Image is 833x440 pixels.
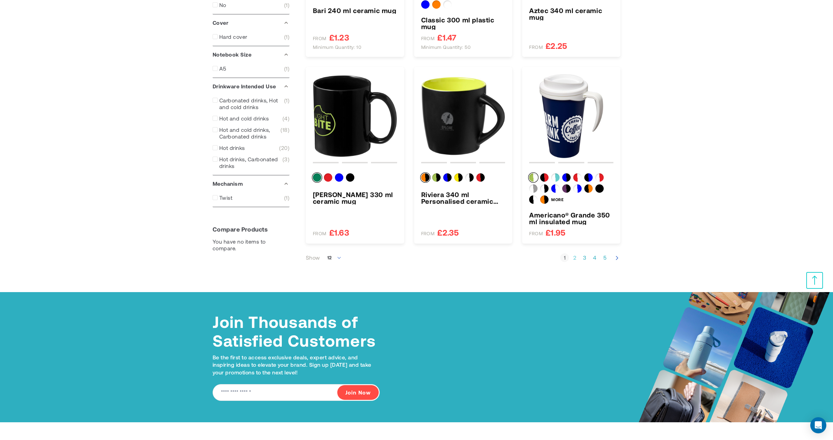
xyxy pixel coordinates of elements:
[421,173,505,184] div: Colour
[219,65,226,72] span: A5
[421,16,505,30] a: Classic 300 ml plastic mug
[810,417,826,433] div: Open Intercom Messenger
[324,251,346,264] span: 12
[219,194,232,201] span: Twist
[313,7,397,14] a: Bari 240 ml ceramic mug
[219,33,247,40] span: Hard cover
[329,33,349,41] span: £1.23
[313,191,397,204] h3: [PERSON_NAME] 330 ml ceramic mug
[529,44,543,50] span: FROM
[329,228,349,237] span: £1.63
[284,194,289,201] span: 1
[570,254,579,261] a: Page 2
[443,0,452,9] div: Transparent clear
[213,145,289,151] a: Hot drinks 20
[335,173,343,182] div: Blue
[595,184,604,193] div: Solid black
[327,255,332,260] span: 12
[421,74,505,158] img: Riviera 340 ml Personalised ceramic mug
[580,254,589,261] a: Page 3
[529,211,613,225] a: Americano® Grande 350 ml insulated mug
[573,173,582,182] div: White&Red
[213,33,289,40] a: Hard cover 1
[213,226,268,233] span: Compare Products
[213,46,289,63] div: Notebook Size
[282,156,289,169] span: 3
[213,126,289,140] a: Hot and cold drinks, Carbonated drinks 18
[213,312,380,350] h4: Join Thousands of Satisfied Customers
[454,173,463,182] div: Solid black&Yellow
[562,173,571,182] div: Solid black&Blue
[540,184,549,193] div: Solid black&White
[421,0,430,9] div: Blue
[540,173,549,182] div: Red&Solid black
[421,231,435,237] span: FROM
[590,254,599,261] a: Page 4
[529,74,613,158] img: Americano® Grande 350 ml insulated mug
[219,126,280,140] span: Hot and cold drinks, Carbonated drinks
[432,0,441,9] div: Orange
[313,44,362,50] span: Minimum quantity: 10
[219,97,284,110] span: Carbonated drinks, Hot and cold drinks
[551,197,564,202] span: More
[560,254,569,261] strong: 1
[421,191,505,204] a: Riviera 340 ml Personalised ceramic mug
[324,173,332,182] div: Red
[219,2,226,8] span: No
[584,173,593,182] div: Blue&Solid black
[213,65,289,72] a: A5 1
[443,173,452,182] div: Solid black&Blue
[529,173,538,182] div: White&Lime
[284,2,289,8] span: 1
[551,173,560,182] div: Aqua blue&White
[313,173,321,182] div: Green
[529,173,613,206] div: Colour
[595,173,604,182] div: Red&White
[529,231,543,237] span: FROM
[437,228,459,237] span: £2.35
[313,35,327,41] span: FROM
[306,254,320,261] label: Show
[476,173,485,182] div: Solid black&Red
[546,228,565,237] span: £1.95
[614,254,620,261] a: Next
[313,74,397,158] img: Santos 330 ml ceramic mug
[213,238,289,252] div: You have no items to compare.
[219,145,245,151] span: Hot drinks
[421,35,435,41] span: FROM
[421,173,430,182] div: Solid black&Orange
[465,173,474,182] div: Solid black&White
[219,115,269,122] span: Hot and cold drinks
[219,156,282,169] span: Hot drinks, Carbonated drinks
[560,250,620,265] nav: Pagination
[313,231,327,237] span: FROM
[421,44,471,50] span: Minimum quantity: 50
[584,184,593,193] div: Orange&Solid black
[313,173,397,184] div: Colour
[346,173,354,182] div: Solid black
[213,78,289,95] div: Drinkware Intended Use
[313,191,397,204] a: Santos 330 ml ceramic mug
[284,33,289,40] span: 1
[284,65,289,72] span: 1
[437,33,456,41] span: £1.47
[280,126,289,140] span: 18
[529,184,538,193] div: Grey&White
[600,254,609,261] a: Page 5
[546,41,567,50] span: £2.25
[551,197,564,206] a: More
[551,184,560,193] div: White&Blue
[529,7,613,20] a: Aztec 340 ml ceramic mug
[432,173,441,182] div: Solid black&Lime
[284,97,289,110] span: 1
[213,2,289,8] a: No 1
[337,385,379,400] button: Join Now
